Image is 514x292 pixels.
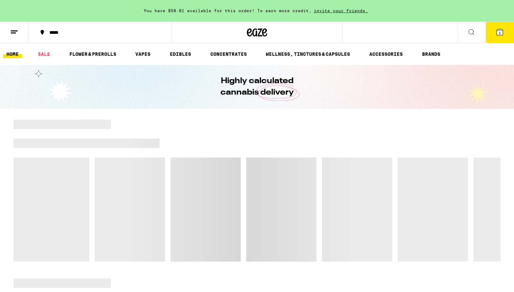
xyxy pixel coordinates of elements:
h1: Highly calculated cannabis delivery [201,75,313,98]
span: 1 [499,31,501,35]
a: CONCENTRATES [207,50,250,58]
a: EDIBLES [166,50,194,58]
span: You have $50.01 available for this order! To earn more credit, [144,8,311,13]
a: FLOWER & PREROLLS [66,50,120,58]
a: ACCESSORIES [366,50,406,58]
span: invite your friends. [311,8,370,13]
a: WELLNESS, TINCTURES & CAPSULES [262,50,353,58]
a: HOME [3,50,22,58]
a: BRANDS [419,50,444,58]
a: SALE [34,50,53,58]
button: 1 [486,22,514,43]
a: VAPES [132,50,154,58]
